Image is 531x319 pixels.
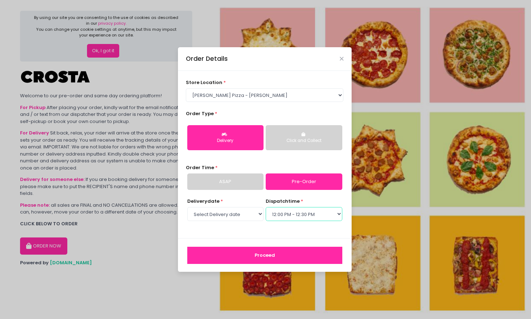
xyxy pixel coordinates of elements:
[186,110,214,117] span: Order Type
[187,125,264,150] button: Delivery
[340,57,343,60] button: Close
[187,247,342,264] button: Proceed
[187,198,219,205] span: Delivery date
[266,125,342,150] button: Click and Collect
[192,138,259,144] div: Delivery
[187,173,264,190] a: ASAP
[271,138,337,144] div: Click and Collect
[186,54,228,63] div: Order Details
[266,173,342,190] a: Pre-Order
[186,79,222,86] span: store location
[186,164,214,171] span: Order Time
[266,198,300,205] span: dispatch time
